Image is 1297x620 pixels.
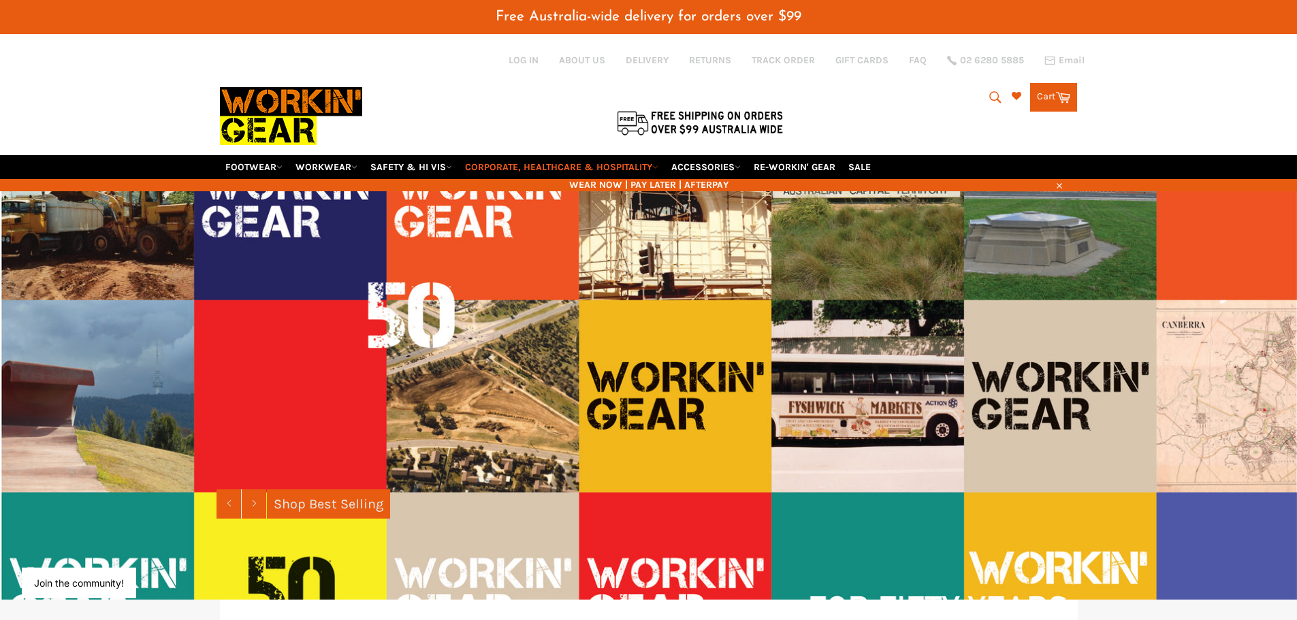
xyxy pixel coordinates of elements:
[689,54,731,67] a: RETURNS
[496,10,801,24] span: Free Australia-wide delivery for orders over $99
[220,155,288,179] a: FOOTWEAR
[290,155,363,179] a: WORKWEAR
[843,155,876,179] a: SALE
[509,54,539,66] a: Log in
[220,78,362,154] img: Workin Gear leaders in Workwear, Safety Boots, PPE, Uniforms. Australia's No.1 in Workwear
[1059,56,1085,65] span: Email
[626,54,669,67] a: DELIVERY
[748,155,841,179] a: RE-WORKIN' GEAR
[909,54,927,67] a: FAQ
[220,178,1078,191] span: WEAR NOW | PAY LATER | AFTERPAY
[559,54,605,67] a: ABOUT US
[460,155,664,179] a: CORPORATE, HEALTHCARE & HOSPITALITY
[1044,55,1085,66] a: Email
[752,54,815,67] a: TRACK ORDER
[615,108,785,137] img: Flat $9.95 shipping Australia wide
[835,54,888,67] a: GIFT CARDS
[34,577,124,589] button: Join the community!
[960,56,1024,65] span: 02 6280 5885
[267,489,390,519] a: Shop Best Selling
[365,155,458,179] a: SAFETY & HI VIS
[666,155,746,179] a: ACCESSORIES
[1030,83,1077,112] a: Cart
[947,56,1024,65] a: 02 6280 5885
